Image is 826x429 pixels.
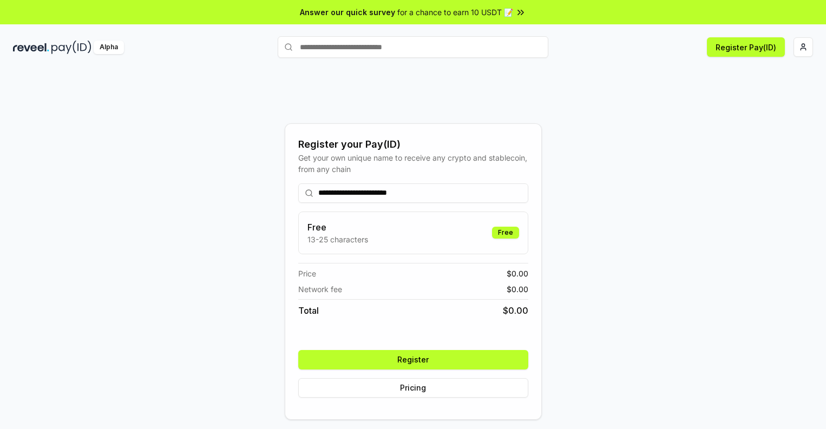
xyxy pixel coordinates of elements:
[503,304,528,317] span: $ 0.00
[94,41,124,54] div: Alpha
[298,378,528,398] button: Pricing
[307,221,368,234] h3: Free
[298,152,528,175] div: Get your own unique name to receive any crypto and stablecoin, from any chain
[307,234,368,245] p: 13-25 characters
[298,304,319,317] span: Total
[298,137,528,152] div: Register your Pay(ID)
[51,41,91,54] img: pay_id
[300,6,395,18] span: Answer our quick survey
[507,268,528,279] span: $ 0.00
[298,283,342,295] span: Network fee
[13,41,49,54] img: reveel_dark
[492,227,519,239] div: Free
[707,37,785,57] button: Register Pay(ID)
[397,6,513,18] span: for a chance to earn 10 USDT 📝
[507,283,528,295] span: $ 0.00
[298,350,528,369] button: Register
[298,268,316,279] span: Price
